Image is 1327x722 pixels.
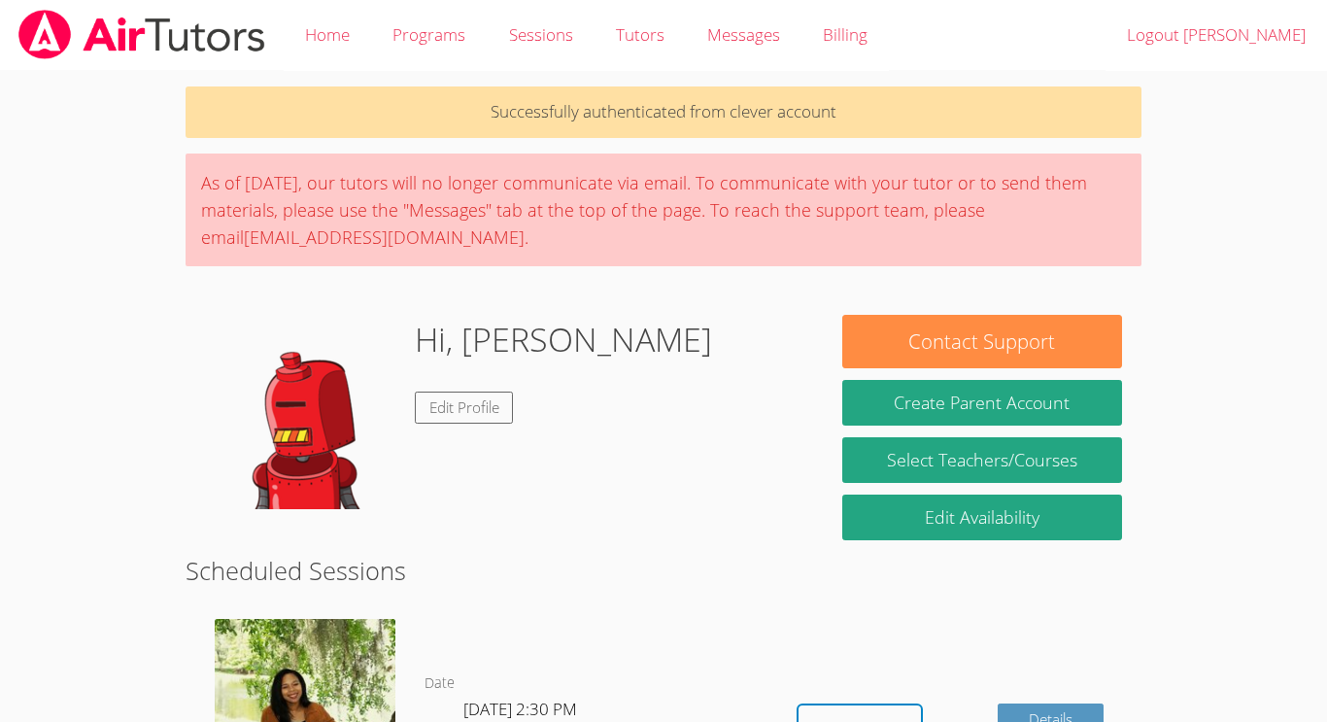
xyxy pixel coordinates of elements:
[186,154,1141,266] div: As of [DATE], our tutors will no longer communicate via email. To communicate with your tutor or ...
[842,380,1122,426] button: Create Parent Account
[415,392,514,424] a: Edit Profile
[415,315,712,364] h1: Hi, [PERSON_NAME]
[707,23,780,46] span: Messages
[842,315,1122,368] button: Contact Support
[17,10,267,59] img: airtutors_banner-c4298cdbf04f3fff15de1276eac7730deb9818008684d7c2e4769d2f7ddbe033.png
[186,86,1141,138] p: Successfully authenticated from clever account
[205,315,399,509] img: default.png
[842,437,1122,483] a: Select Teachers/Courses
[842,495,1122,540] a: Edit Availability
[463,698,577,720] span: [DATE] 2:30 PM
[186,552,1141,589] h2: Scheduled Sessions
[425,671,455,696] dt: Date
